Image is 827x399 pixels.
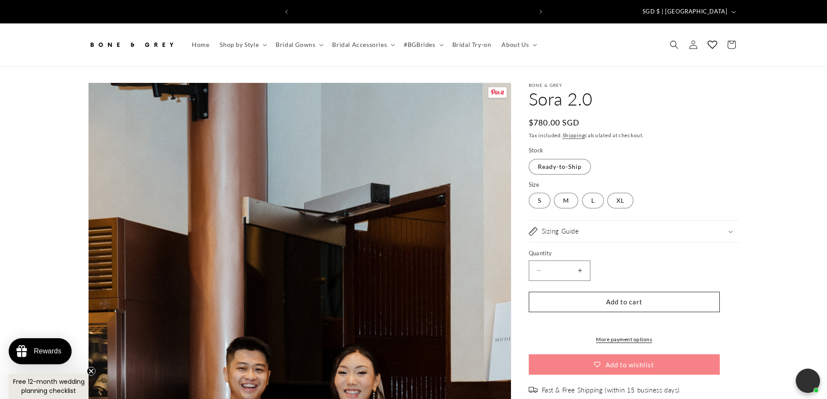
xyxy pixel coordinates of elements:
a: Bridal Try-on [447,36,497,54]
button: Next announcement [531,3,550,20]
label: Ready-to-Ship [529,159,591,175]
span: Bridal Gowns [276,41,315,49]
span: Bridal Try-on [452,41,491,49]
div: Rewards [34,347,61,355]
span: Fast & Free Shipping (within 15 business days) [542,386,680,395]
span: #BGBrides [404,41,435,49]
legend: Stock [529,146,544,155]
button: Add to wishlist [529,354,720,375]
summary: Bridal Accessories [327,36,399,54]
label: XL [607,193,633,208]
a: Shipping [563,132,585,138]
span: $780.00 SGD [529,117,580,129]
span: Free 12-month wedding planning checklist [13,377,85,395]
summary: Search [665,35,684,54]
a: Home [187,36,214,54]
summary: About Us [496,36,540,54]
a: Bone and Grey Bridal [85,32,178,58]
button: Open chatbox [796,369,820,393]
div: Free 12-month wedding planning checklistClose teaser [9,374,89,399]
summary: Bridal Gowns [270,36,327,54]
a: More payment options [529,336,720,343]
span: Home [192,41,209,49]
summary: #BGBrides [399,36,447,54]
h1: Sora 2.0 [529,88,739,110]
summary: Sizing Guide [529,221,739,242]
button: Add to cart [529,292,720,312]
span: About Us [501,41,529,49]
span: SGD $ | [GEOGRAPHIC_DATA] [642,7,728,16]
button: Previous announcement [277,3,296,20]
summary: Shop by Style [214,36,270,54]
button: SGD $ | [GEOGRAPHIC_DATA] [637,3,739,20]
span: Bridal Accessories [332,41,387,49]
label: M [554,193,578,208]
p: Bone & Grey [529,82,739,88]
div: Tax included. calculated at checkout. [529,131,739,140]
h2: Sizing Guide [542,227,579,236]
img: Bone and Grey Bridal [88,35,175,54]
label: L [582,193,604,208]
label: S [529,193,550,208]
button: Close teaser [87,367,96,376]
label: Quantity [529,249,720,258]
legend: Size [529,181,540,189]
span: Shop by Style [220,41,259,49]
